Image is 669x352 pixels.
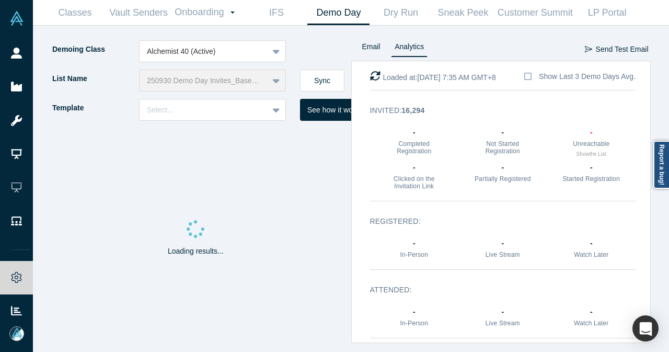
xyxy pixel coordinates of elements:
[385,251,443,258] h3: In-Person
[370,71,496,83] div: Loaded at: [DATE] 7:35 AM GMT+8
[653,141,669,189] a: Report a bug!
[494,1,576,25] a: Customer Summit
[562,320,620,327] h3: Watch Later
[300,70,344,92] button: Sync
[385,162,443,173] div: -
[370,216,621,227] h3: Registered :
[562,162,620,173] div: -
[474,127,532,138] div: -
[370,285,621,296] h3: Attended :
[44,1,106,25] a: Classes
[106,1,171,25] a: Vault Senders
[562,127,620,138] div: -
[9,11,24,26] img: Alchemist Vault Logo
[474,175,532,183] h3: Partially Registered
[562,251,620,258] h3: Watch Later
[370,105,621,116] h3: Invited :
[171,1,245,25] a: Onboarding
[576,1,638,25] a: LP Portal
[51,40,139,59] label: Demoing Class
[245,1,307,25] a: IFS
[474,238,532,249] div: -
[300,99,370,121] button: See how it works
[168,246,224,257] p: Loading results...
[51,70,139,88] label: List Name
[385,127,443,138] div: -
[385,320,443,327] h3: In-Person
[391,40,428,57] a: Analytics
[385,238,443,249] div: -
[562,140,620,147] h3: Unreachable
[385,140,443,155] h3: Completed Registration
[401,106,424,115] strong: 16,294
[562,238,620,249] div: -
[539,71,636,82] div: Show Last 3 Demo Days Avg.
[562,175,620,183] h3: Started Registration
[147,105,261,116] div: Select...
[474,320,532,327] h3: Live Stream
[562,306,620,317] div: -
[584,40,649,59] button: Send Test Email
[385,306,443,317] div: -
[385,175,443,190] h3: Clicked on the Invitation Link
[51,99,139,117] label: Template
[307,1,370,25] a: Demo Day
[474,140,532,155] h3: Not Started Registration
[576,150,606,158] button: Showthe List
[474,306,532,317] div: -
[359,40,384,57] a: Email
[9,326,24,341] img: Mia Scott's Account
[474,251,532,258] h3: Live Stream
[370,1,432,25] a: Dry Run
[474,162,532,173] div: -
[432,1,494,25] a: Sneak Peek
